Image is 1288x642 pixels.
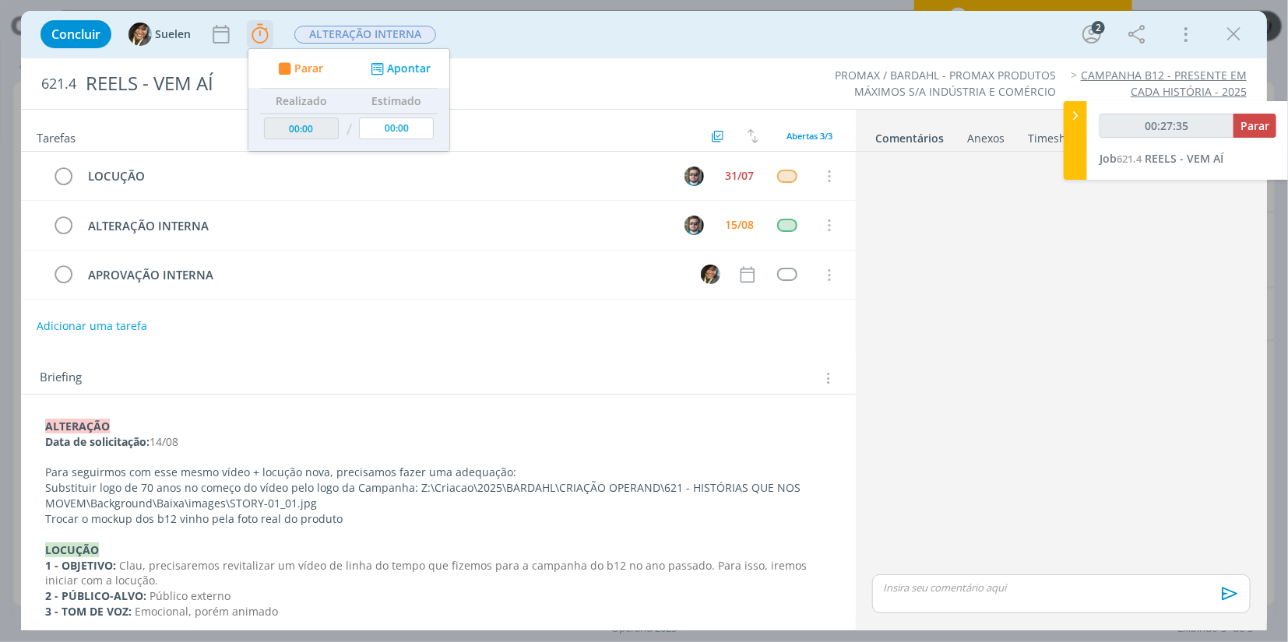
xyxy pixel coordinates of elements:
span: Briefing [40,368,82,388]
img: S [128,23,152,46]
img: S [701,265,720,284]
a: PROMAX / BARDAHL - PROMAX PRODUTOS MÁXIMOS S/A INDÚSTRIA E COMÉRCIO [835,68,1056,98]
strong: 2 - PÚBLICO-ALVO: [45,588,146,603]
button: S [699,263,722,286]
button: Parar [273,61,323,77]
button: R [682,213,706,237]
div: 2 [1092,21,1105,34]
button: Apontar [367,61,431,77]
span: 14/08 [150,434,178,449]
div: LOCUÇÃO [82,167,670,186]
p: Trocar o mockup dos b12 vinho pela foto real do produto [45,511,832,527]
span: ALTERAÇÃO INTERNA [294,26,436,44]
span: Parar [1240,118,1269,133]
img: arrow-down-up.svg [748,129,758,143]
div: 31/07 [725,170,754,181]
span: Abertas 3/3 [787,130,832,142]
strong: Data de solicitação: [45,434,150,449]
a: CAMPANHA B12 - PRESENTE EM CADA HISTÓRIA - 2025 [1081,68,1247,98]
p: Substituir logo de 70 anos no começo do vídeo pelo logo da Campanha: Z:\Criacao\2025\BARDAHL\CRIA... [45,480,832,511]
button: R [682,164,706,188]
th: Estimado [355,89,438,114]
span: Clau, precisaremos revitalizar um vídeo de linha do tempo que fizemos para a campanha do b12 no a... [45,558,810,588]
span: Suelen [155,29,191,40]
div: REELS - VEM AÍ [79,65,738,103]
div: ALTERAÇÃO INTERNA [82,216,670,236]
strong: 4 - OUTRAS PARTICULARIDADES: [45,619,220,634]
a: Timesheet [1027,124,1083,146]
button: Parar [1233,114,1276,138]
span: Público externo [150,588,231,603]
div: APROVAÇÃO INTERNA [82,265,686,285]
button: 2 [1079,22,1104,47]
strong: LOCUÇÃO [45,542,99,557]
a: Job621.4REELS - VEM AÍ [1100,151,1223,166]
strong: 1 - OBJETIVO: [45,558,116,573]
div: Anexos [967,131,1005,146]
p: Para seguirmos com esse mesmo vídeo + locução nova, precisamos fazer uma adequação: [45,465,832,480]
td: / [343,114,356,146]
span: REELS - VEM AÍ [1145,151,1223,166]
a: Comentários [875,124,945,146]
img: R [684,167,704,186]
span: 621.4 [1117,152,1142,166]
div: dialog [21,11,1267,630]
img: R [684,216,704,235]
button: Concluir [40,20,111,48]
button: SSuelen [128,23,191,46]
th: Realizado [260,89,343,114]
strong: 3 - TOM DE VOZ: [45,604,132,619]
span: Emocional, porém animado [135,604,278,619]
span: Parar [294,63,323,74]
button: Adicionar uma tarefa [36,312,148,340]
button: ALTERAÇÃO INTERNA [294,25,437,44]
span: 621.4 [41,75,76,93]
span: Tarefas [37,127,76,146]
span: Concluir [51,28,100,40]
strong: ALTERAÇÃO [45,419,110,433]
div: 15/08 [725,219,754,230]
